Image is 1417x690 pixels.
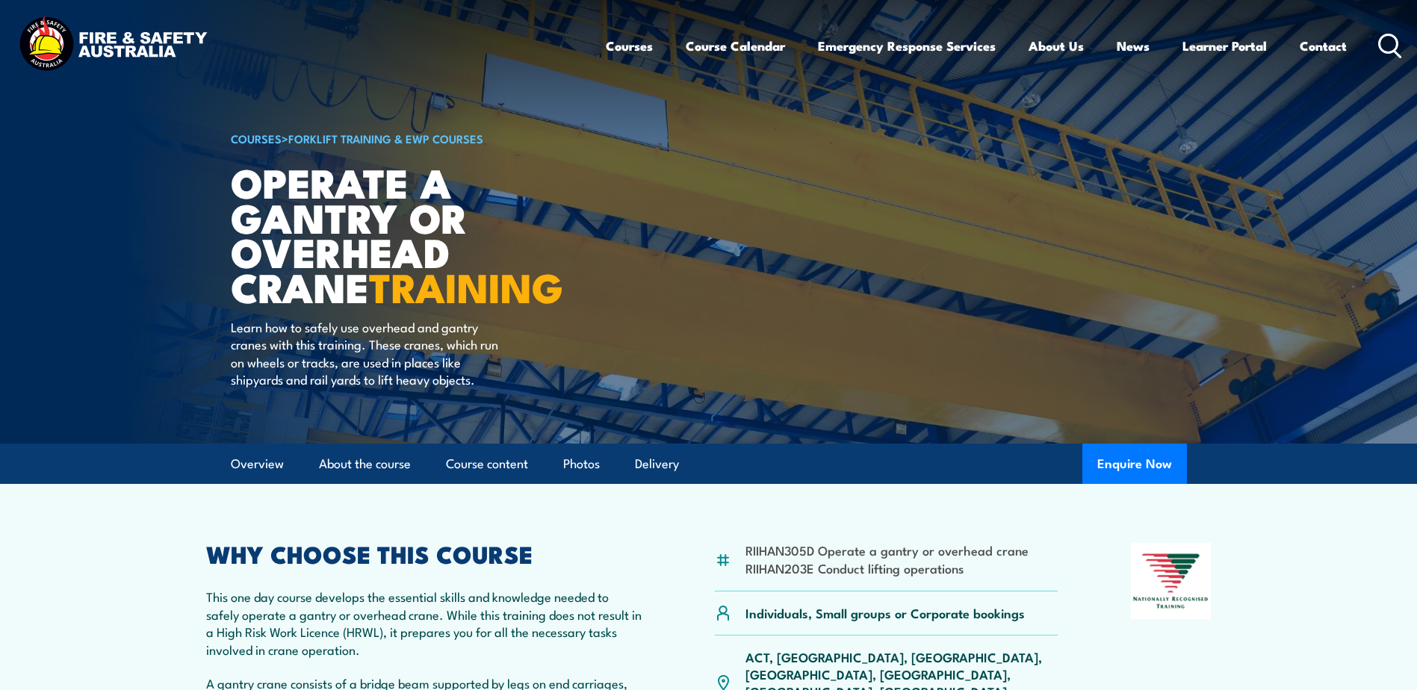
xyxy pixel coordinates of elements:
[369,255,563,317] strong: TRAINING
[745,559,1029,576] li: RIIHAN203E Conduct lifting operations
[231,130,282,146] a: COURSES
[563,444,600,484] a: Photos
[206,588,642,658] p: This one day course develops the essential skills and knowledge needed to safely operate a gantry...
[745,541,1029,559] li: RIIHAN305D Operate a gantry or overhead crane
[745,604,1025,621] p: Individuals, Small groups or Corporate bookings
[446,444,528,484] a: Course content
[231,444,284,484] a: Overview
[1131,543,1212,619] img: Nationally Recognised Training logo.
[818,26,996,66] a: Emergency Response Services
[686,26,785,66] a: Course Calendar
[288,130,483,146] a: Forklift Training & EWP Courses
[319,444,411,484] a: About the course
[1182,26,1267,66] a: Learner Portal
[1082,444,1187,484] button: Enquire Now
[1117,26,1150,66] a: News
[635,444,679,484] a: Delivery
[231,129,600,147] h6: >
[206,543,642,564] h2: WHY CHOOSE THIS COURSE
[231,164,600,304] h1: Operate a Gantry or Overhead Crane
[1300,26,1347,66] a: Contact
[231,318,503,388] p: Learn how to safely use overhead and gantry cranes with this training. These cranes, which run on...
[606,26,653,66] a: Courses
[1029,26,1084,66] a: About Us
